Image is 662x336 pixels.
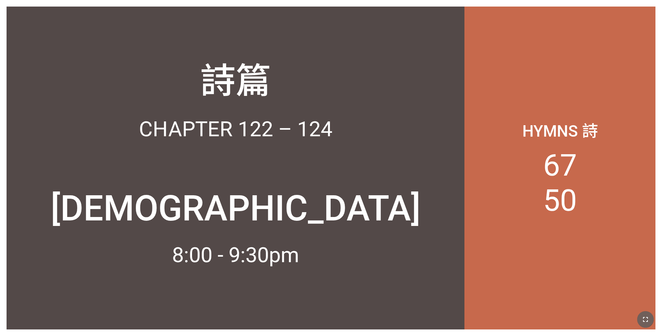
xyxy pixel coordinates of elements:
div: 詩篇 [200,52,271,103]
li: 67 [543,148,577,183]
li: 50 [543,183,577,218]
div: [DEMOGRAPHIC_DATA] [51,188,421,229]
div: 8:00 - 9:30pm [172,243,299,267]
p: Hymns 詩 [522,118,598,141]
div: CHAPTER 122 – 124 [139,117,332,141]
